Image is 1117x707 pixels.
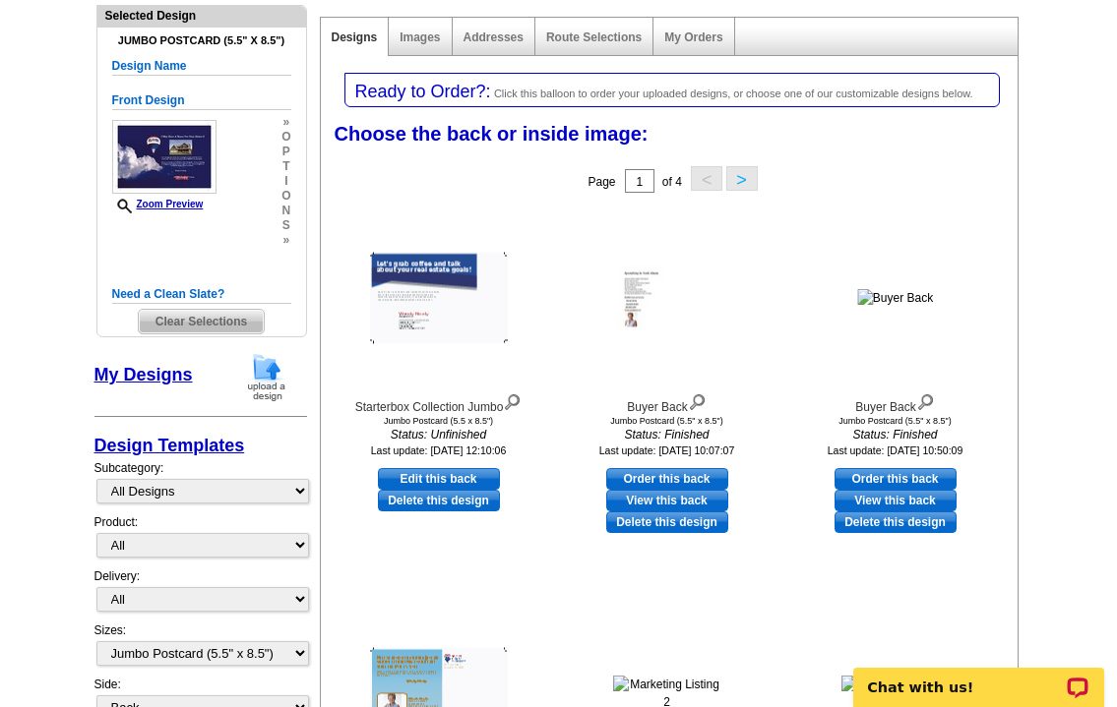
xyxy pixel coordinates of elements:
img: view design details [688,389,707,411]
i: Status: Finished [559,426,776,443]
h5: Need a Clean Slate? [112,285,291,304]
div: Delivery: [94,567,307,621]
h5: Front Design [112,91,291,110]
div: Sizes: [94,621,307,676]
img: Starterbox Collection Jumbo [370,253,508,344]
a: Design Templates [94,436,245,455]
a: Designs [332,30,378,44]
span: Click this balloon to order your uploaded designs, or choose one of our customizable designs below. [494,88,973,99]
a: Zoom Preview [112,199,204,209]
i: Status: Finished [787,426,1004,443]
a: Addresses [464,30,524,44]
a: use this design [606,468,728,490]
span: Choose the back or inside image: [335,123,649,145]
span: n [281,204,290,218]
div: Product: [94,513,307,567]
a: View this back [606,490,728,511]
h5: Design Name [112,57,291,76]
span: » [281,115,290,130]
a: View this back [835,490,957,511]
small: Last update: [DATE] 12:10:06 [371,444,507,456]
img: Buyer Back [618,266,716,330]
a: Route Selections [546,30,642,44]
iframe: LiveChat chat widget [840,645,1117,707]
a: My Orders [664,30,722,44]
span: o [281,130,290,145]
div: Jumbo Postcard (5.5 x 8.5") [331,416,547,426]
small: Last update: [DATE] 10:07:07 [599,444,735,456]
img: upload-design [241,352,292,402]
a: Delete this design [606,511,728,533]
div: Buyer Back [559,389,776,416]
span: Clear Selections [139,310,264,333]
a: use this design [378,468,500,490]
img: view design details [503,389,522,411]
a: Delete this design [835,511,957,533]
div: Starterbox Collection Jumbo [331,389,547,416]
a: My Designs [94,365,193,384]
span: o [281,189,290,204]
button: > [726,166,758,191]
span: Page [588,175,615,189]
span: Ready to Order?: [355,82,491,101]
div: Buyer Back [787,389,1004,416]
span: i [281,174,290,189]
div: Subcategory: [94,459,307,513]
span: p [281,145,290,159]
div: Selected Design [97,6,306,25]
button: < [691,166,722,191]
small: Last update: [DATE] 10:50:09 [828,444,963,456]
a: use this design [835,468,957,490]
img: view design details [916,389,935,411]
a: Delete this design [378,490,500,511]
h4: Jumbo Postcard (5.5" x 8.5") [112,34,291,47]
i: Status: Unfinished [331,426,547,443]
img: small-thumb.jpg [112,120,217,194]
span: s [281,218,290,233]
span: t [281,159,290,174]
a: Images [400,30,440,44]
div: Jumbo Postcard (5.5" x 8.5") [787,416,1004,426]
img: Buyer Back [857,289,933,307]
span: of 4 [662,175,682,189]
div: Jumbo Postcard (5.5" x 8.5") [559,416,776,426]
span: » [281,233,290,248]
